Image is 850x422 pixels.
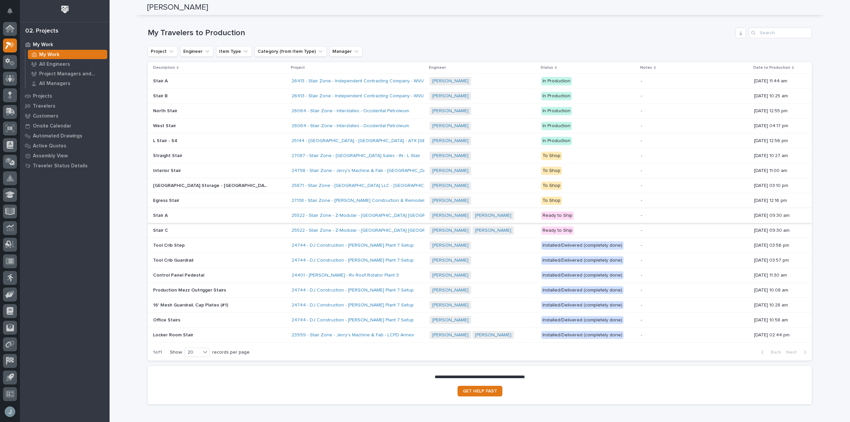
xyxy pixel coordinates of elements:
[641,78,642,84] div: -
[3,405,17,419] button: users-avatar
[148,283,812,298] tr: Production Mezz Outrigger StairsProduction Mezz Outrigger Stairs 24744 - DJ Construction - [PERSO...
[754,213,801,218] p: [DATE] 09:30 am
[329,46,363,57] button: Manager
[754,153,801,159] p: [DATE] 10:27 am
[641,153,642,159] div: -
[292,123,409,129] a: 26064 - Stair Zone - Interstates - Occidental Petroleum
[541,182,562,190] div: To Shop
[432,213,468,218] a: [PERSON_NAME]
[148,28,733,38] h1: My Travelers to Production
[541,331,624,339] div: Installed/Delivered (completely done)
[170,350,182,355] p: Show
[26,79,110,88] a: All Managers
[541,122,572,130] div: In Production
[8,8,17,19] div: Notifications
[754,273,801,278] p: [DATE] 11:30 am
[26,69,110,78] a: Project Managers and Engineers
[212,350,250,355] p: records per page
[541,286,624,295] div: Installed/Delivered (completely done)
[180,46,213,57] button: Engineer
[641,302,642,308] div: -
[292,317,414,323] a: 24744 - DJ Construction - [PERSON_NAME] Plant 7 Setup
[148,163,812,178] tr: Interior StairInterior Stair 24798 - Stair Zone - Jerry's Machine & Fab - [GEOGRAPHIC_DATA] [PERS...
[33,143,66,149] p: Active Quotes
[754,108,801,114] p: [DATE] 12:55 pm
[153,167,182,174] p: Interior Stair
[291,64,305,71] p: Project
[20,101,110,111] a: Travelers
[754,302,801,308] p: [DATE] 10:28 am
[292,108,409,114] a: 26064 - Stair Zone - Interstates - Occidental Petroleum
[641,93,642,99] div: -
[754,258,801,263] p: [DATE] 03:57 pm
[148,223,812,238] tr: Stair CStair C 25522 - Stair Zone - Z-Modular - [GEOGRAPHIC_DATA] [GEOGRAPHIC_DATA] [PERSON_NAME]...
[148,298,812,313] tr: 16' Mesh Guardrail, Cap Plates (#1)16' Mesh Guardrail, Cap Plates (#1) 24744 - DJ Construction - ...
[432,332,468,338] a: [PERSON_NAME]
[153,107,179,114] p: North Stair
[432,198,468,204] a: [PERSON_NAME]
[292,258,414,263] a: 24744 - DJ Construction - [PERSON_NAME] Plant 7 Setup
[148,133,812,148] tr: L Stair - S4L Stair - S4 25144 - [GEOGRAPHIC_DATA] - [GEOGRAPHIC_DATA] - ATX [GEOGRAPHIC_DATA] [P...
[292,168,433,174] a: 24798 - Stair Zone - Jerry's Machine & Fab - [GEOGRAPHIC_DATA]
[541,152,562,160] div: To Shop
[541,64,553,71] p: Status
[754,78,801,84] p: [DATE] 11:44 am
[432,78,468,84] a: [PERSON_NAME]
[541,211,574,220] div: Ready to Ship
[641,228,642,233] div: -
[20,151,110,161] a: Assembly View
[153,137,179,144] p: L Stair - S4
[475,228,511,233] a: [PERSON_NAME]
[641,198,642,204] div: -
[153,197,181,204] p: Egress Stair
[20,111,110,121] a: Customers
[33,163,88,169] p: Traveler Status Details
[153,122,177,129] p: West Stair
[432,153,468,159] a: [PERSON_NAME]
[432,317,468,323] a: [PERSON_NAME]
[541,256,624,265] div: Installed/Delivered (completely done)
[255,46,327,57] button: Category (from Item Type)
[641,243,642,248] div: -
[153,256,195,263] p: Tool Crib Guardrail
[292,213,454,218] a: 25522 - Stair Zone - Z-Modular - [GEOGRAPHIC_DATA] [GEOGRAPHIC_DATA]
[292,153,420,159] a: 27087 - Stair Zone - [GEOGRAPHIC_DATA] Sales - IN - L Stair
[749,28,812,38] div: Search
[292,93,464,99] a: 26413 - Stair Zone - Independent Contracting Company - WVU Stair Replacement
[541,137,572,145] div: In Production
[148,208,812,223] tr: Stair AStair A 25522 - Stair Zone - Z-Modular - [GEOGRAPHIC_DATA] [GEOGRAPHIC_DATA] [PERSON_NAME]...
[432,288,468,293] a: [PERSON_NAME]
[541,316,624,324] div: Installed/Delivered (completely done)
[153,241,186,248] p: Tool Crib Step
[756,349,784,355] button: Back
[292,243,414,248] a: 24744 - DJ Construction - [PERSON_NAME] Plant 7 Setup
[33,113,58,119] p: Customers
[754,317,801,323] p: [DATE] 10:58 am
[292,198,480,204] a: 27138 - Stair Zone - [PERSON_NAME] Construction & Remodeling - [GEOGRAPHIC_DATA]
[432,273,468,278] a: [PERSON_NAME]
[20,131,110,141] a: Automated Drawings
[216,46,252,57] button: Item Type
[148,313,812,328] tr: Office StairsOffice Stairs 24744 - DJ Construction - [PERSON_NAME] Plant 7 Setup [PERSON_NAME] In...
[33,93,52,99] p: Projects
[39,71,105,77] p: Project Managers and Engineers
[432,302,468,308] a: [PERSON_NAME]
[153,182,271,189] p: [GEOGRAPHIC_DATA] Storage - [GEOGRAPHIC_DATA]
[541,271,624,280] div: Installed/Delivered (completely done)
[754,332,801,338] p: [DATE] 02:44 pm
[148,253,812,268] tr: Tool Crib GuardrailTool Crib Guardrail 24744 - DJ Construction - [PERSON_NAME] Plant 7 Setup [PER...
[153,331,195,338] p: Locker Room Stair
[39,61,70,67] p: All Engineers
[148,328,812,343] tr: Locker Room StairLocker Room Stair 23999 - Stair Zone - Jerry's Machine & Fab - LCPD Annex [PERSO...
[432,138,468,144] a: [PERSON_NAME]
[754,168,801,174] p: [DATE] 11:00 am
[292,183,508,189] a: 25871 - Stair Zone - [GEOGRAPHIC_DATA] LLC - [GEOGRAPHIC_DATA] Storage - [GEOGRAPHIC_DATA]
[292,332,414,338] a: 23999 - Stair Zone - Jerry's Machine & Fab - LCPD Annex
[641,213,642,218] div: -
[33,123,71,129] p: Onsite Calendar
[458,386,502,396] a: GET HELP FAST
[3,4,17,18] button: Notifications
[475,213,511,218] a: [PERSON_NAME]
[754,93,801,99] p: [DATE] 10:25 am
[153,64,175,71] p: Description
